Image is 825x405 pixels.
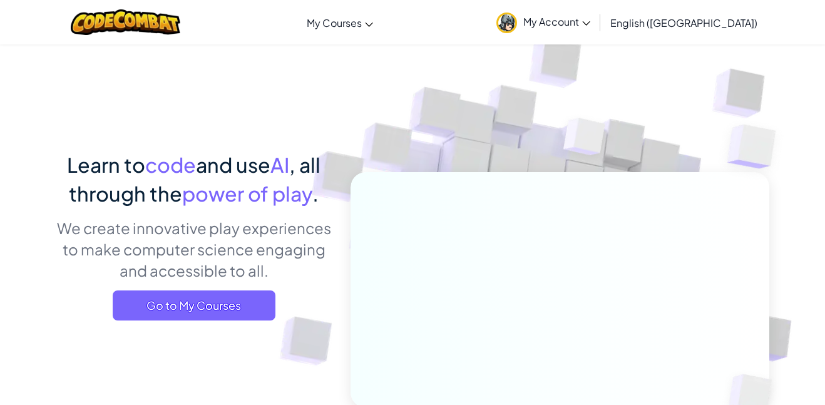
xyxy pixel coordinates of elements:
[307,16,362,29] span: My Courses
[270,152,289,177] span: AI
[300,6,379,39] a: My Courses
[145,152,196,177] span: code
[67,152,145,177] span: Learn to
[496,13,517,33] img: avatar
[604,6,764,39] a: English ([GEOGRAPHIC_DATA])
[56,217,332,281] p: We create innovative play experiences to make computer science engaging and accessible to all.
[540,93,630,187] img: Overlap cubes
[113,290,275,320] a: Go to My Courses
[182,181,312,206] span: power of play
[490,3,597,42] a: My Account
[312,181,319,206] span: .
[196,152,270,177] span: and use
[523,15,590,28] span: My Account
[702,94,811,200] img: Overlap cubes
[610,16,757,29] span: English ([GEOGRAPHIC_DATA])
[71,9,180,35] img: CodeCombat logo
